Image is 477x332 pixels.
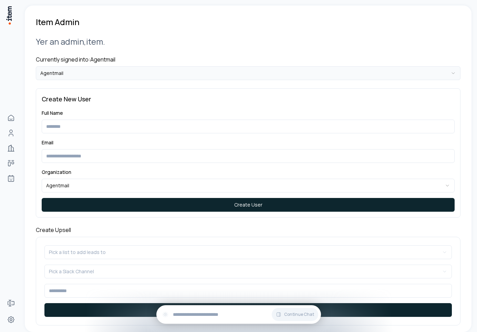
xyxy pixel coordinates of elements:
a: Forms [4,296,18,310]
h3: Create New User [42,94,455,104]
span: Continue Chat [284,312,314,317]
a: Home [4,111,18,125]
label: Organization [42,169,71,175]
h4: Currently signed into: Agentmail [36,55,460,64]
img: Item Brain Logo [6,5,12,25]
h1: Item Admin [36,16,80,27]
button: Create User [42,198,455,212]
button: Continue Chat [272,308,318,321]
a: Deals [4,156,18,170]
label: Email [42,139,53,146]
a: Agents [4,171,18,185]
a: People [4,126,18,140]
a: Companies [4,141,18,155]
button: Send Message [44,303,452,317]
h4: Create Upsell [36,226,460,234]
div: Continue Chat [156,305,321,324]
label: Full Name [42,110,63,116]
a: Settings [4,313,18,327]
h2: Yer an admin, item . [36,36,460,47]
